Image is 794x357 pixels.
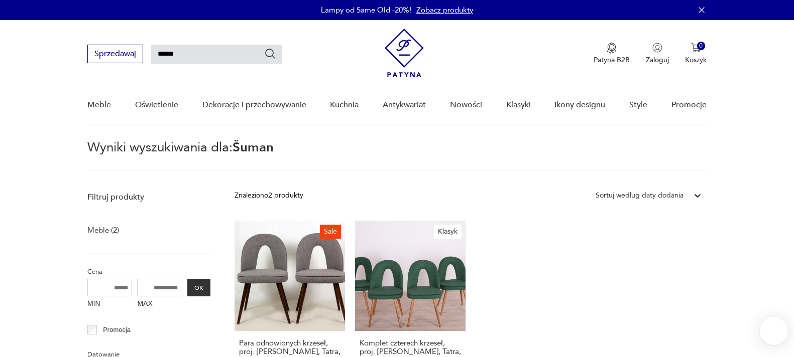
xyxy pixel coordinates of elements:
a: Antykwariat [383,86,426,124]
p: Patyna B2B [594,55,630,65]
div: Sortuj według daty dodania [596,190,684,201]
p: Koszyk [685,55,707,65]
p: Cena [87,266,210,277]
img: Patyna - sklep z meblami i dekoracjami vintage [385,29,424,77]
a: Nowości [450,86,482,124]
button: Zaloguj [646,43,669,65]
p: Filtruj produkty [87,192,210,203]
a: Dekoracje i przechowywanie [202,86,306,124]
a: Promocje [671,86,707,124]
div: Znaleziono 2 produkty [235,190,303,201]
img: Ikona koszyka [691,43,701,53]
span: Šuman [233,138,274,156]
a: Sprzedawaj [87,51,143,58]
a: Kuchnia [330,86,359,124]
a: Oświetlenie [135,86,178,124]
button: Patyna B2B [594,43,630,65]
p: Wyniki wyszukiwania dla: [87,141,707,170]
label: MIN [87,296,133,312]
p: Lampy od Same Old -20%! [321,5,411,15]
button: Sprzedawaj [87,45,143,63]
iframe: Smartsupp widget button [760,317,788,345]
p: Promocja [103,324,131,335]
p: Zaloguj [646,55,669,65]
a: Style [629,86,647,124]
a: Ikony designu [554,86,605,124]
a: Meble [87,86,111,124]
a: Ikona medaluPatyna B2B [594,43,630,65]
img: Ikona medalu [607,43,617,54]
div: 0 [697,42,706,50]
img: Ikonka użytkownika [652,43,662,53]
button: 0Koszyk [685,43,707,65]
button: Szukaj [264,48,276,60]
button: OK [187,279,210,296]
a: Klasyki [506,86,531,124]
a: Zobacz produkty [416,5,473,15]
a: Meble (2) [87,223,119,237]
label: MAX [137,296,182,312]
